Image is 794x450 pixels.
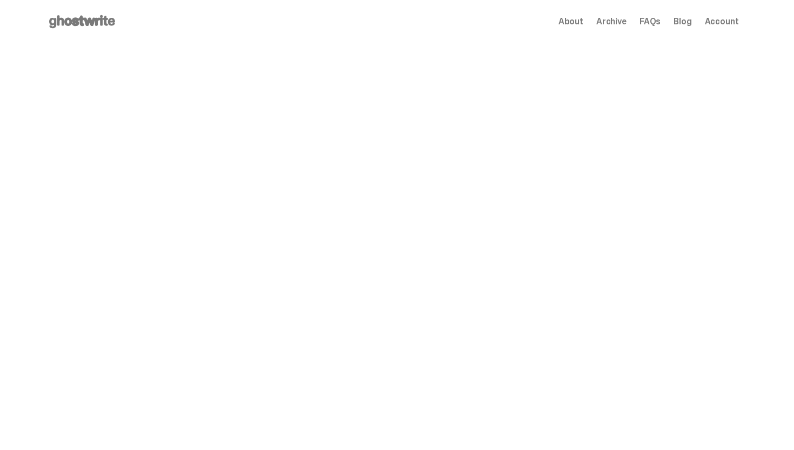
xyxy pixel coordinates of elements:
[559,17,583,26] a: About
[705,17,739,26] a: Account
[596,17,627,26] a: Archive
[640,17,661,26] a: FAQs
[674,17,691,26] a: Blog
